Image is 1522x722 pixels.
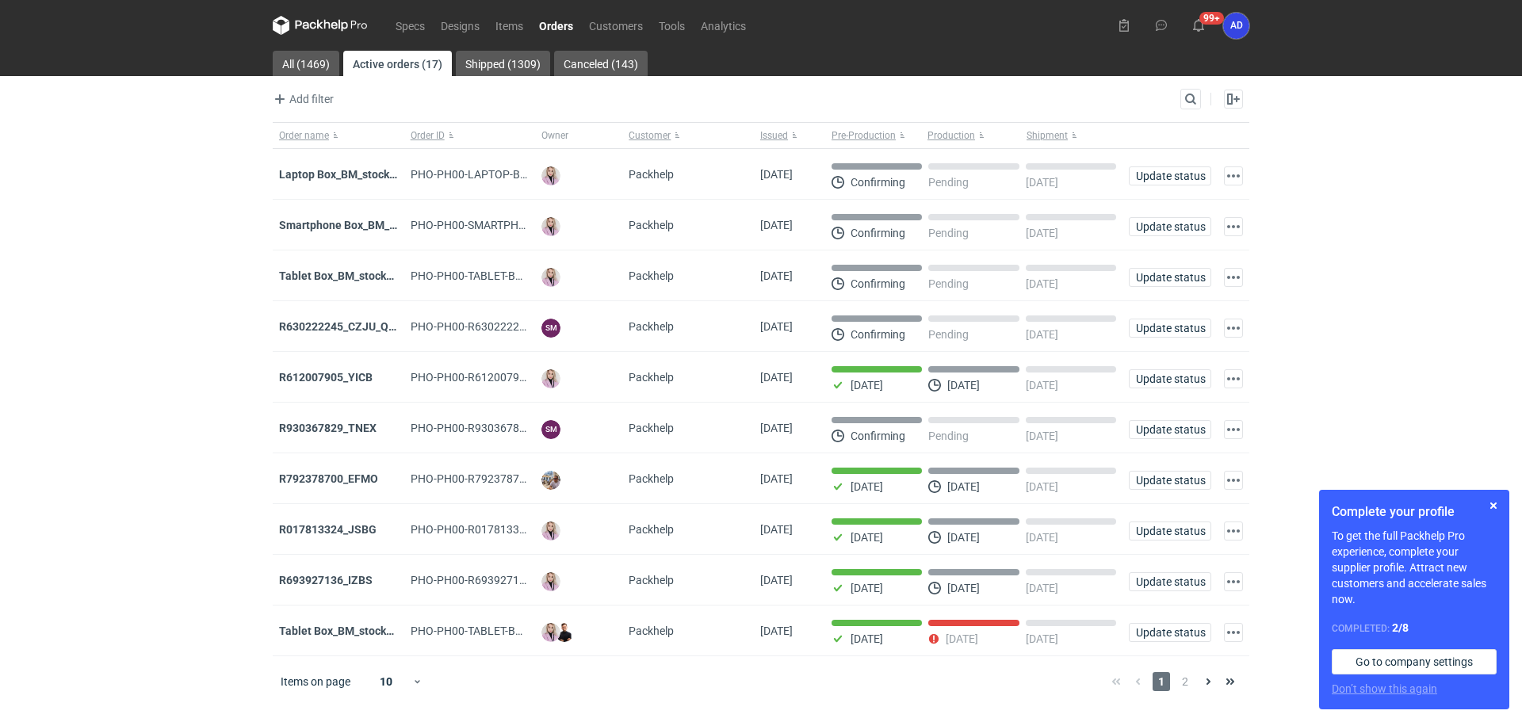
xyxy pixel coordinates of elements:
[541,420,560,439] figcaption: SM
[433,16,488,35] a: Designs
[851,227,905,239] p: Confirming
[361,670,412,693] div: 10
[1027,129,1068,142] span: Shipment
[411,523,564,536] span: PHO-PH00-R017813324_JSBG
[760,320,793,333] span: 03/10/2025
[851,176,905,189] p: Confirming
[1026,328,1058,341] p: [DATE]
[1129,420,1211,439] button: Update status
[279,574,373,586] a: R693927136_IZBS
[273,51,339,76] a: All (1469)
[947,480,980,493] p: [DATE]
[947,531,980,544] p: [DATE]
[279,523,377,536] strong: R017813324_JSBG
[629,219,674,231] span: Packhelp
[1186,13,1211,38] button: 99+
[541,471,560,490] img: Michał Palasek
[411,219,681,231] span: PHO-PH00-SMARTPHONE-BOX_BM_STOCK_TEST-RUN
[1332,649,1497,674] a: Go to company settings
[1136,221,1204,232] span: Update status
[1026,379,1058,392] p: [DATE]
[1136,272,1204,283] span: Update status
[1224,623,1243,642] button: Actions
[1223,13,1249,39] button: AD
[456,51,550,76] a: Shipped (1309)
[411,625,645,637] span: PHO-PH00-TABLET-BOX_BM_STOCK_TEST-RUN
[279,320,446,333] a: R630222245_CZJU_QNLS_PWUU
[1136,576,1204,587] span: Update status
[651,16,693,35] a: Tools
[851,379,883,392] p: [DATE]
[851,430,905,442] p: Confirming
[851,531,883,544] p: [DATE]
[411,422,564,434] span: PHO-PH00-R930367829_TNEX
[488,16,531,35] a: Items
[851,582,883,594] p: [DATE]
[1136,424,1204,435] span: Update status
[629,523,674,536] span: Packhelp
[1332,681,1437,697] button: Don’t show this again
[760,371,793,384] span: 02/10/2025
[825,123,924,148] button: Pre-Production
[629,625,674,637] span: Packhelp
[281,674,350,690] span: Items on page
[1026,531,1058,544] p: [DATE]
[1129,572,1211,591] button: Update status
[411,371,560,384] span: PHO-PH00-R612007905_YICB
[1176,672,1194,691] span: 2
[928,328,969,341] p: Pending
[279,625,443,637] a: Tablet Box_BM_stock_TEST RUN
[693,16,754,35] a: Analytics
[1026,430,1058,442] p: [DATE]
[851,328,905,341] p: Confirming
[1023,123,1122,148] button: Shipment
[1224,420,1243,439] button: Actions
[273,16,368,35] svg: Packhelp Pro
[947,379,980,392] p: [DATE]
[1223,13,1249,39] div: Anita Dolczewska
[279,219,473,231] a: Smartphone Box_BM_stock_TEST RUN
[279,472,378,485] a: R792378700_EFMO
[541,521,560,541] img: Klaudia Wiśniewska
[343,51,452,76] a: Active orders (17)
[541,268,560,287] img: Klaudia Wiśniewska
[629,422,674,434] span: Packhelp
[760,625,793,637] span: 25/09/2025
[754,123,825,148] button: Issued
[1026,582,1058,594] p: [DATE]
[928,176,969,189] p: Pending
[760,422,793,434] span: 01/10/2025
[541,166,560,185] img: Klaudia Wiśniewska
[541,319,560,338] figcaption: SM
[411,472,567,485] span: PHO-PH00-R792378700_EFMO
[411,574,560,586] span: PHO-PH00-R693927136_IZBS
[411,269,609,282] span: PHO-PH00-TABLET-BOX_BM_STOCK_01
[1136,475,1204,486] span: Update status
[1136,525,1204,537] span: Update status
[1224,217,1243,236] button: Actions
[541,572,560,591] img: Klaudia Wiśniewska
[760,129,788,142] span: Issued
[1224,521,1243,541] button: Actions
[531,16,581,35] a: Orders
[1332,620,1497,636] div: Completed:
[760,472,793,485] span: 29/09/2025
[1129,319,1211,338] button: Update status
[629,574,674,586] span: Packhelp
[1224,268,1243,287] button: Actions
[279,168,446,181] strong: Laptop Box_BM_stock_TEST RUN
[1153,672,1170,691] span: 1
[1224,166,1243,185] button: Actions
[273,123,404,148] button: Order name
[760,219,793,231] span: 06/10/2025
[541,217,560,236] img: Klaudia Wiśniewska
[411,320,633,333] span: PHO-PH00-R630222245_CZJU_QNLS_PWUU
[411,168,650,181] span: PHO-PH00-LAPTOP-BOX_BM_STOCK_TEST-RUN
[1129,268,1211,287] button: Update status
[629,320,674,333] span: Packhelp
[541,369,560,388] img: Klaudia Wiśniewska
